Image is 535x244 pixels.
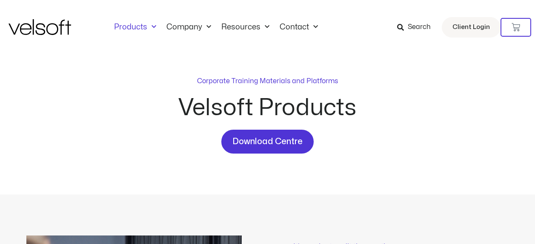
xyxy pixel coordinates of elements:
[114,96,421,119] h2: Velsoft Products
[216,23,275,32] a: ResourcesMenu Toggle
[232,135,303,148] span: Download Centre
[221,130,314,154] a: Download Centre
[408,22,431,33] span: Search
[442,17,501,38] a: Client Login
[109,23,323,32] nav: Menu
[397,20,437,35] a: Search
[275,23,323,32] a: ContactMenu Toggle
[161,23,216,32] a: CompanyMenu Toggle
[109,23,161,32] a: ProductsMenu Toggle
[9,19,71,35] img: Velsoft Training Materials
[452,22,490,33] span: Client Login
[197,76,338,86] p: Corporate Training Materials and Platforms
